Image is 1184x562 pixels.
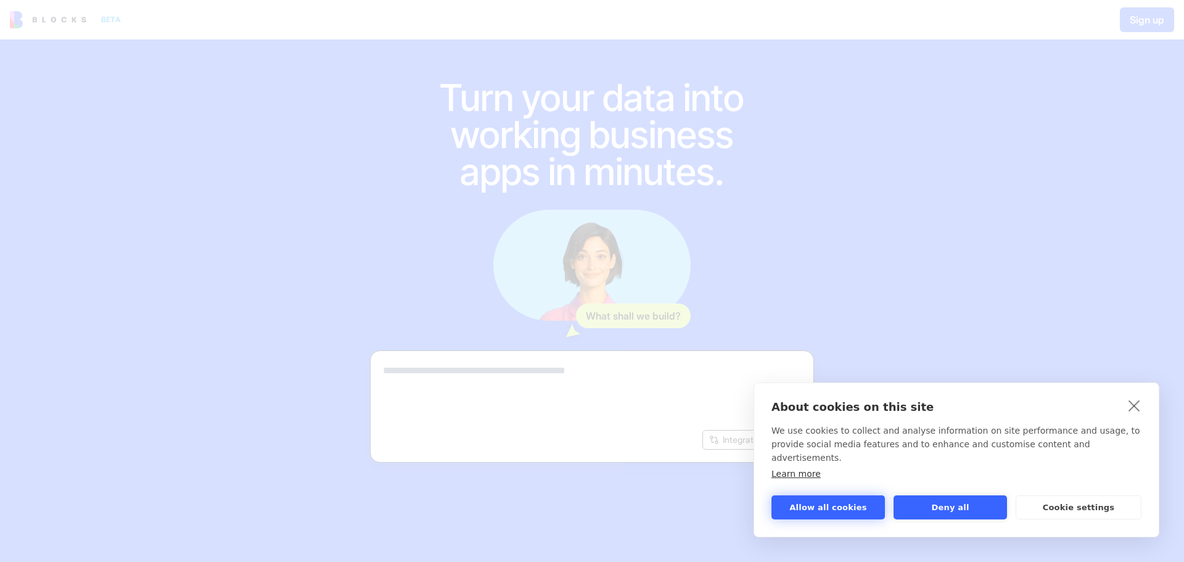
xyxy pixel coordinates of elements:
a: close [1125,395,1144,415]
button: Cookie settings [1016,495,1141,519]
a: Learn more [771,469,821,479]
strong: About cookies on this site [771,400,934,413]
p: We use cookies to collect and analyse information on site performance and usage, to provide socia... [771,424,1141,465]
button: Deny all [894,495,1007,519]
button: Allow all cookies [771,495,885,519]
